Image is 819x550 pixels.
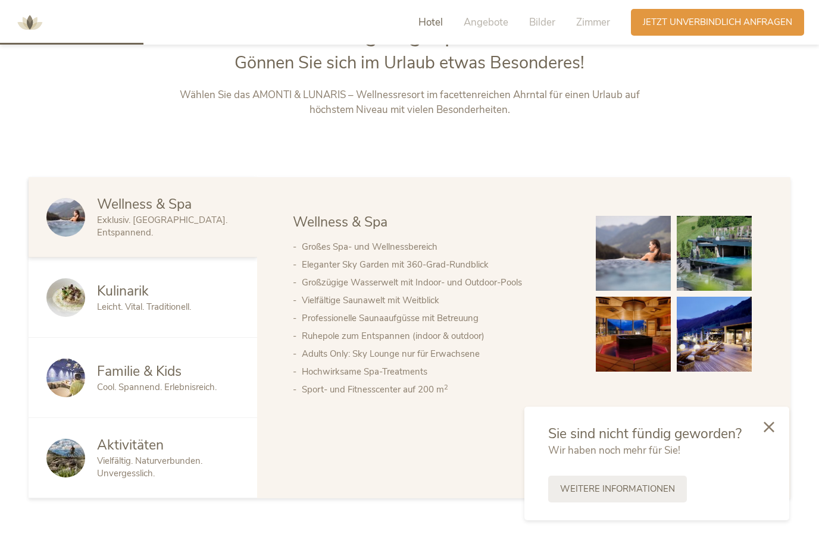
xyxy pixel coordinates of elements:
[235,51,584,74] span: Gönnen Sie sich im Urlaub etwas Besonderes!
[302,291,572,309] li: Vielfältige Saunawelt mit Weitblick
[97,362,182,381] span: Familie & Kids
[97,455,202,479] span: Vielfältig. Naturverbunden. Unvergesslich.
[548,476,687,502] a: Weitere Informationen
[97,214,227,238] span: Exklusiv. [GEOGRAPHIC_DATA]. Entspannend.
[418,15,443,29] span: Hotel
[576,15,610,29] span: Zimmer
[293,213,387,231] span: Wellness & Spa
[302,309,572,327] li: Professionelle Saunaaufgüsse mit Betreuung
[97,381,217,393] span: Cool. Spannend. Erlebnisreich.
[12,18,48,26] a: AMONTI & LUNARIS Wellnessresort
[12,5,48,40] img: AMONTI & LUNARIS Wellnessresort
[548,444,680,457] span: Wir haben noch mehr für Sie!
[643,16,792,29] span: Jetzt unverbindlich anfragen
[97,195,192,213] span: Wellness & Spa
[302,363,572,381] li: Hochwirksame Spa-Treatments
[302,256,572,274] li: Eleganter Sky Garden mit 360-Grad-Rundblick
[97,301,191,313] span: Leicht. Vital. Traditionell.
[560,483,675,495] span: Weitere Informationen
[529,15,555,29] span: Bilder
[302,327,572,345] li: Ruhepole zum Entspannen (indoor & outdoor)
[161,87,658,118] p: Wählen Sie das AMONTI & LUNARIS – Wellnessresort im facettenreichen Ahrntal für einen Urlaub auf ...
[97,282,149,300] span: Kulinarik
[97,436,164,454] span: Aktivitäten
[464,15,508,29] span: Angebote
[548,425,742,443] span: Sie sind nicht fündig geworden?
[302,238,572,256] li: Großes Spa- und Wellnessbereich
[302,381,572,398] li: Sport- und Fitnesscenter auf 200 m
[444,383,448,392] sup: 2
[302,345,572,363] li: Adults Only: Sky Lounge nur für Erwachsene
[302,274,572,291] li: Großzügige Wasserwelt mit Indoor- und Outdoor-Pools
